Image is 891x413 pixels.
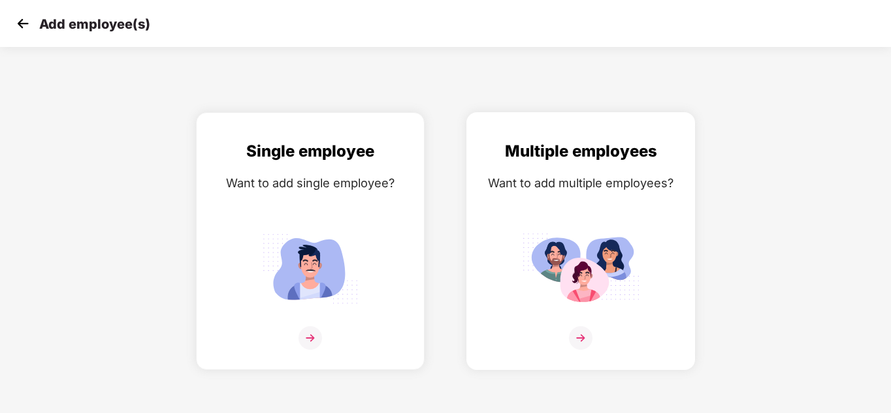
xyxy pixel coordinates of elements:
div: Single employee [210,139,411,164]
img: svg+xml;base64,PHN2ZyB4bWxucz0iaHR0cDovL3d3dy53My5vcmcvMjAwMC9zdmciIHdpZHRoPSIzMCIgaGVpZ2h0PSIzMC... [13,14,33,33]
div: Multiple employees [480,139,681,164]
img: svg+xml;base64,PHN2ZyB4bWxucz0iaHR0cDovL3d3dy53My5vcmcvMjAwMC9zdmciIHdpZHRoPSIzNiIgaGVpZ2h0PSIzNi... [299,326,322,350]
img: svg+xml;base64,PHN2ZyB4bWxucz0iaHR0cDovL3d3dy53My5vcmcvMjAwMC9zdmciIGlkPSJNdWx0aXBsZV9lbXBsb3llZS... [522,228,640,309]
img: svg+xml;base64,PHN2ZyB4bWxucz0iaHR0cDovL3d3dy53My5vcmcvMjAwMC9zdmciIHdpZHRoPSIzNiIgaGVpZ2h0PSIzNi... [569,326,592,350]
img: svg+xml;base64,PHN2ZyB4bWxucz0iaHR0cDovL3d3dy53My5vcmcvMjAwMC9zdmciIGlkPSJTaW5nbGVfZW1wbG95ZWUiIH... [251,228,369,309]
p: Add employee(s) [39,16,150,32]
div: Want to add multiple employees? [480,174,681,192]
div: Want to add single employee? [210,174,411,192]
